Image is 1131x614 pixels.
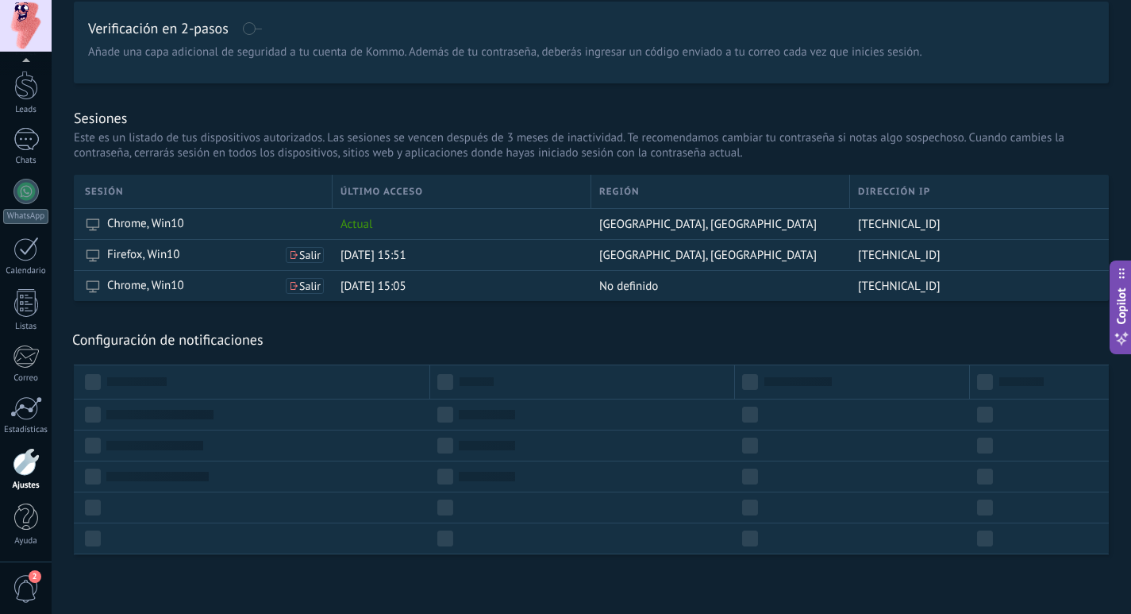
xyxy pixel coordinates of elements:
button: Salir [286,278,324,294]
div: 181.174.238.95 [850,271,1097,301]
span: Salir [299,249,321,261]
span: [DATE] 15:05 [340,279,406,294]
span: [GEOGRAPHIC_DATA], [GEOGRAPHIC_DATA] [599,248,817,263]
span: Añade una capa adicional de seguridad a tu cuenta de Kommo. Además de tu contraseña, deberás ingr... [88,44,922,60]
span: Firefox, Win10 [107,247,179,263]
div: Región [591,175,849,208]
div: Dirección IP [850,175,1109,208]
span: 2 [29,570,41,583]
div: Vistalba, Argentina [591,209,842,239]
span: Actual [340,217,372,232]
p: Este es un listado de tus dispositivos autorizados. Las sesiones se vencen después de 3 meses de ... [74,130,1109,160]
div: Ayuda [3,536,49,546]
div: Sesión [85,175,332,208]
span: [DATE] 15:51 [340,248,406,263]
div: 181.118.92.146 [850,240,1097,270]
div: Chats [3,156,49,166]
h1: Configuración de notificaciones [72,330,264,349]
span: Copilot [1114,288,1129,324]
div: último acceso [333,175,591,208]
div: Correo [3,373,49,384]
span: Chrome, Win10 [107,216,184,232]
div: Calendario [3,266,49,276]
div: Vistalba, Argentina [591,240,842,270]
span: No definido [599,279,658,294]
h1: Verificación en 2-pasos [88,22,229,35]
div: Ajustes [3,481,49,491]
span: Chrome, Win10 [107,278,184,294]
button: Salir [286,247,324,263]
div: Leads [3,105,49,115]
div: 181.118.92.146 [850,209,1097,239]
div: Listas [3,322,49,332]
span: [TECHNICAL_ID] [858,279,941,294]
div: WhatsApp [3,209,48,224]
span: Salir [299,280,321,292]
h1: Sesiones [74,109,127,127]
div: No definido [591,271,842,301]
div: Estadísticas [3,425,49,435]
span: [TECHNICAL_ID] [858,217,941,232]
span: [GEOGRAPHIC_DATA], [GEOGRAPHIC_DATA] [599,217,817,232]
span: [TECHNICAL_ID] [858,248,941,263]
